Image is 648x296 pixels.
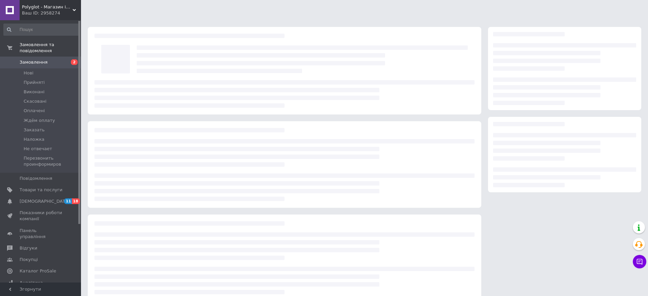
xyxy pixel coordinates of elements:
[20,245,37,251] span: Відгуки
[24,89,45,95] span: Виконані
[20,198,70,204] span: [DEMOGRAPHIC_DATA]
[24,98,47,104] span: Скасовані
[20,280,43,286] span: Аналітика
[20,228,62,240] span: Панель управління
[22,4,73,10] span: Polyglot - Магазин іноземної літератури
[20,175,52,182] span: Повідомлення
[20,257,38,263] span: Покупці
[24,155,79,167] span: Перезвонить проинформиров
[3,24,80,36] input: Пошук
[20,59,48,65] span: Замовлення
[24,79,45,86] span: Прийняті
[24,118,55,124] span: Ждём оплату
[20,42,81,54] span: Замовлення та повідомлення
[71,59,78,65] span: 2
[20,210,62,222] span: Показники роботи компанії
[20,187,62,193] span: Товари та послуги
[24,108,45,114] span: Оплачені
[24,70,33,76] span: Нові
[22,10,81,16] div: Ваш ID: 2958274
[24,136,45,142] span: Наложка
[20,268,56,274] span: Каталог ProSale
[24,146,52,152] span: Не отвечает
[633,255,646,268] button: Чат з покупцем
[72,198,80,204] span: 18
[64,198,72,204] span: 11
[24,127,45,133] span: Заказать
